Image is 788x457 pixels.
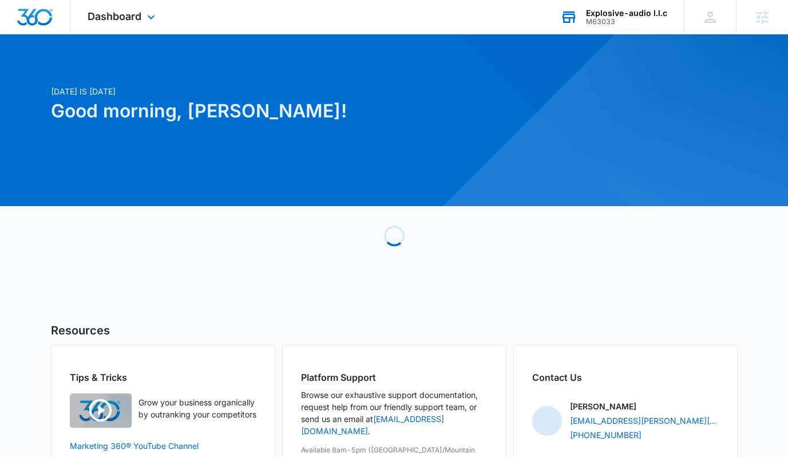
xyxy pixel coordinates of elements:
[570,415,719,427] a: [EMAIL_ADDRESS][PERSON_NAME][DOMAIN_NAME]
[51,322,738,339] h5: Resources
[301,371,488,384] h2: Platform Support
[586,9,667,18] div: account name
[51,85,504,97] p: [DATE] is [DATE]
[70,371,256,384] h2: Tips & Tricks
[138,396,256,420] p: Grow your business organically by outranking your competitors
[51,97,504,125] h1: Good morning, [PERSON_NAME]!
[570,429,642,441] a: [PHONE_NUMBER]
[18,18,27,27] img: logo_orange.svg
[88,10,141,22] span: Dashboard
[30,30,126,39] div: Domain: [DOMAIN_NAME]
[32,18,56,27] div: v 4.0.25
[570,400,636,412] p: [PERSON_NAME]
[18,30,27,39] img: website_grey.svg
[532,406,562,436] img: Lauren Moss
[70,440,256,452] a: Marketing 360® YouTube Channel
[126,68,193,75] div: Keywords by Traffic
[70,393,132,428] img: Quick Overview Video
[114,66,123,76] img: tab_keywords_by_traffic_grey.svg
[586,18,667,26] div: account id
[43,68,102,75] div: Domain Overview
[31,66,40,76] img: tab_domain_overview_orange.svg
[532,371,719,384] h2: Contact Us
[301,389,488,437] p: Browse our exhaustive support documentation, request help from our friendly support team, or send...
